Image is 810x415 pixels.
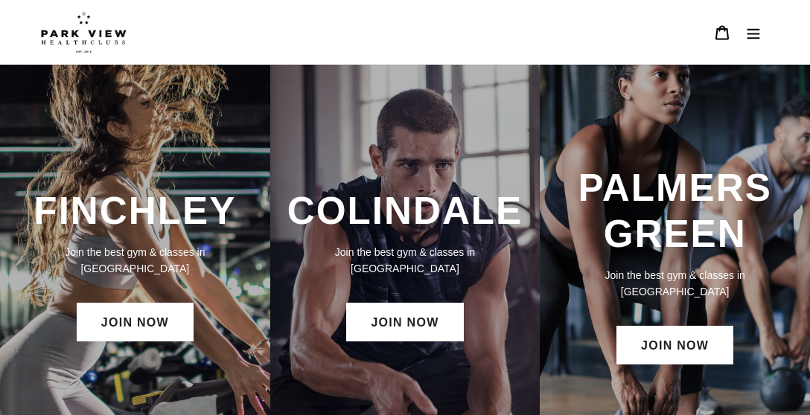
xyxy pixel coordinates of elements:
h3: FINCHLEY [15,188,255,234]
h3: COLINDALE [285,188,526,234]
p: Join the best gym & classes in [GEOGRAPHIC_DATA] [555,267,795,300]
img: Park view health clubs is a gym near you. [41,11,127,53]
p: Join the best gym & classes in [GEOGRAPHIC_DATA] [15,244,255,277]
button: Menu [738,16,769,48]
a: JOIN NOW: Finchley Membership [77,303,194,341]
a: JOIN NOW: Palmers Green Membership [616,326,733,364]
h3: PALMERS GREEN [555,165,795,257]
p: Join the best gym & classes in [GEOGRAPHIC_DATA] [285,244,526,277]
a: JOIN NOW: Colindale Membership [346,303,463,341]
